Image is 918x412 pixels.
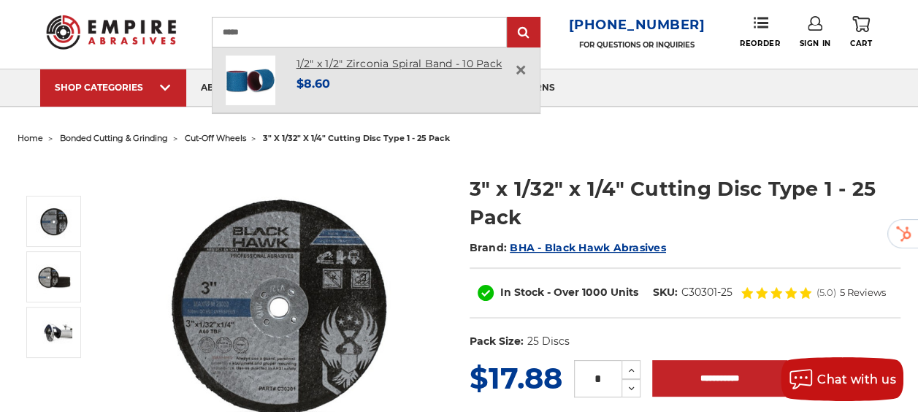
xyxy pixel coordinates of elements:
[850,16,872,48] a: Cart
[816,288,836,297] span: (5.0)
[653,285,678,300] dt: SKU:
[36,259,72,295] img: 3" x 1/32" x 1/4" Cut Off Wheels
[569,15,705,36] a: [PHONE_NUMBER]
[36,314,72,351] img: 3-inch thin die grinder cut off wheel for metal
[60,133,168,143] a: bonded cutting & grinding
[527,334,569,349] dd: 25 Discs
[186,69,262,107] a: about us
[781,357,903,401] button: Chat with us
[850,39,872,48] span: Cart
[470,241,508,254] span: Brand:
[509,58,532,82] a: Close
[799,39,830,48] span: Sign In
[55,82,172,93] div: SHOP CATEGORIES
[500,286,544,299] span: In Stock
[582,286,608,299] span: 1000
[470,175,900,232] h1: 3" x 1/32" x 1/4" Cutting Disc Type 1 - 25 Pack
[611,286,638,299] span: Units
[514,56,527,84] span: ×
[569,40,705,50] p: FOR QUESTIONS OR INQUIRIES
[185,133,246,143] a: cut-off wheels
[840,288,886,297] span: 5 Reviews
[18,133,43,143] a: home
[226,56,275,105] img: 1/2" x 1/2" Spiral Bands Zirconia Aluminum
[510,241,666,254] a: BHA - Black Hawk Abrasives
[297,77,330,91] span: $8.60
[46,7,176,58] img: Empire Abrasives
[509,18,538,47] input: Submit
[263,133,450,143] span: 3" x 1/32" x 1/4" cutting disc type 1 - 25 pack
[36,203,72,240] img: 3" x 1/32" x 1/4" Cutting Disc
[681,285,733,300] dd: C30301-25
[297,57,502,70] a: 1/2" x 1/2" Zirconia Spiral Band - 10 Pack
[547,286,579,299] span: - Over
[817,373,896,386] span: Chat with us
[470,360,562,396] span: $17.88
[740,39,780,48] span: Reorder
[470,334,524,349] dt: Pack Size:
[740,16,780,47] a: Reorder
